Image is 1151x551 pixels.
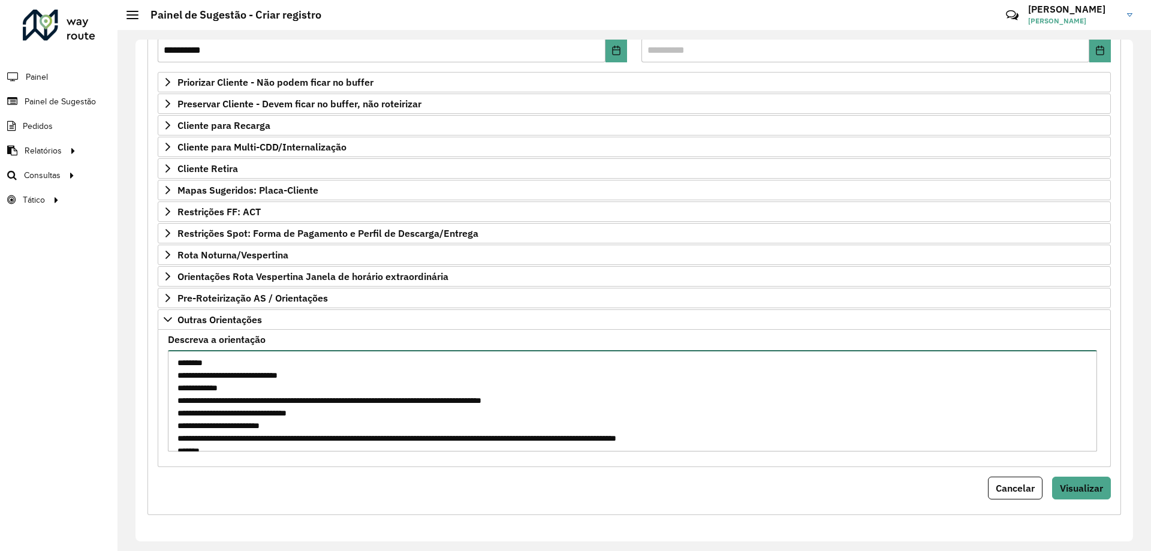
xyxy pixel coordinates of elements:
[177,293,328,303] span: Pre-Roteirização AS / Orientações
[1089,38,1111,62] button: Choose Date
[158,288,1111,308] a: Pre-Roteirização AS / Orientações
[605,38,627,62] button: Choose Date
[177,207,261,216] span: Restrições FF: ACT
[158,72,1111,92] a: Priorizar Cliente - Não podem ficar no buffer
[138,8,321,22] h2: Painel de Sugestão - Criar registro
[158,201,1111,222] a: Restrições FF: ACT
[26,71,48,83] span: Painel
[158,180,1111,200] a: Mapas Sugeridos: Placa-Cliente
[168,332,266,347] label: Descreva a orientação
[177,77,373,87] span: Priorizar Cliente - Não podem ficar no buffer
[158,137,1111,157] a: Cliente para Multi-CDD/Internalização
[177,185,318,195] span: Mapas Sugeridos: Placa-Cliente
[158,245,1111,265] a: Rota Noturna/Vespertina
[1060,482,1103,494] span: Visualizar
[177,99,421,109] span: Preservar Cliente - Devem ficar no buffer, não roteirizar
[177,272,448,281] span: Orientações Rota Vespertina Janela de horário extraordinária
[999,2,1025,28] a: Contato Rápido
[158,94,1111,114] a: Preservar Cliente - Devem ficar no buffer, não roteirizar
[25,95,96,108] span: Painel de Sugestão
[24,169,61,182] span: Consultas
[177,250,288,260] span: Rota Noturna/Vespertina
[177,121,270,130] span: Cliente para Recarga
[158,158,1111,179] a: Cliente Retira
[23,120,53,133] span: Pedidos
[158,266,1111,287] a: Orientações Rota Vespertina Janela de horário extraordinária
[988,477,1042,499] button: Cancelar
[23,194,45,206] span: Tático
[177,142,346,152] span: Cliente para Multi-CDD/Internalização
[25,144,62,157] span: Relatórios
[996,482,1035,494] span: Cancelar
[158,330,1111,467] div: Outras Orientações
[1052,477,1111,499] button: Visualizar
[1028,16,1118,26] span: [PERSON_NAME]
[177,228,478,238] span: Restrições Spot: Forma de Pagamento e Perfil de Descarga/Entrega
[158,309,1111,330] a: Outras Orientações
[177,164,238,173] span: Cliente Retira
[158,223,1111,243] a: Restrições Spot: Forma de Pagamento e Perfil de Descarga/Entrega
[1028,4,1118,15] h3: [PERSON_NAME]
[177,315,262,324] span: Outras Orientações
[158,115,1111,136] a: Cliente para Recarga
